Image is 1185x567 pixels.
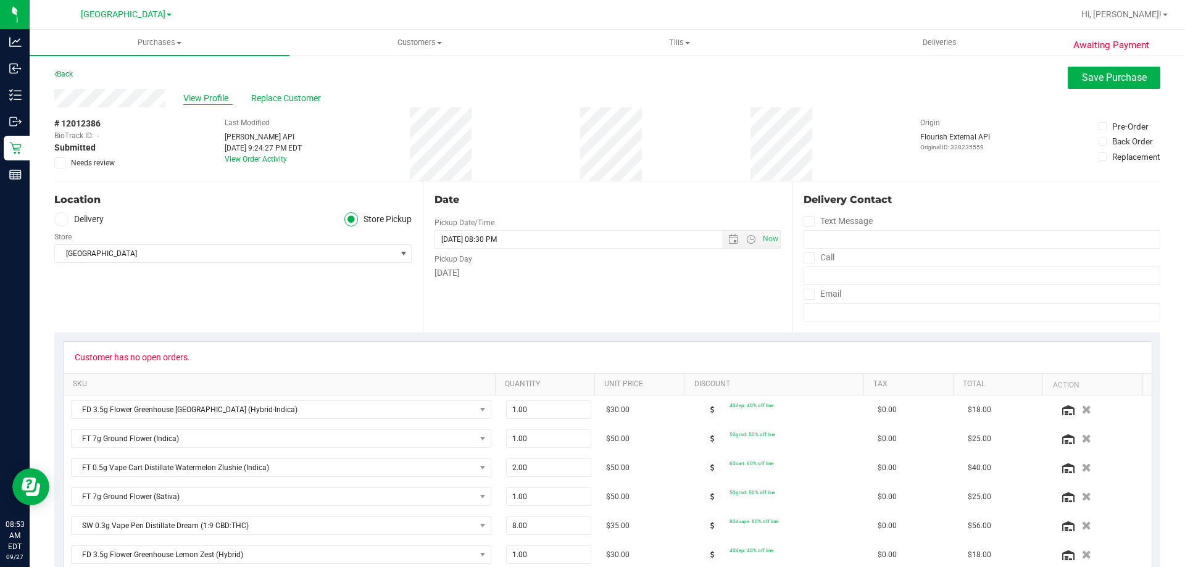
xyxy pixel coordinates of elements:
[694,379,859,389] a: Discount
[878,491,897,503] span: $0.00
[54,70,73,78] a: Back
[730,518,778,524] span: 80dvape: 80% off line
[507,517,591,534] input: 8.00
[73,379,491,389] a: SKU
[507,488,591,505] input: 1.00
[606,491,630,503] span: $50.00
[225,143,302,154] div: [DATE] 9:24:27 PM EDT
[878,549,897,561] span: $0.00
[968,433,991,445] span: $25.00
[55,245,396,262] span: [GEOGRAPHIC_DATA]
[9,142,22,154] inline-svg: Retail
[71,516,491,535] span: NO DATA FOUND
[760,230,781,248] span: Set Current date
[804,267,1160,285] input: Format: (999) 999-9999
[434,192,780,207] div: Date
[290,37,549,48] span: Customers
[550,37,809,48] span: Tills
[71,157,115,168] span: Needs review
[344,212,412,226] label: Store Pickup
[225,117,270,128] label: Last Modified
[968,404,991,416] span: $18.00
[72,459,475,476] span: FT 0.5g Vape Cart Distillate Watermelon Zlushie (Indica)
[1112,151,1160,163] div: Replacement
[804,192,1160,207] div: Delivery Contact
[6,552,24,561] p: 09/27
[9,115,22,128] inline-svg: Outbound
[9,168,22,181] inline-svg: Reports
[1112,135,1153,147] div: Back Order
[878,462,897,474] span: $0.00
[9,89,22,101] inline-svg: Inventory
[54,231,72,242] label: Store
[606,549,630,561] span: $30.00
[54,141,96,154] span: Submitted
[878,404,897,416] span: $0.00
[1082,72,1147,83] span: Save Purchase
[804,285,841,303] label: Email
[606,462,630,474] span: $50.00
[71,429,491,448] span: NO DATA FOUND
[920,143,990,152] p: Original ID: 328235559
[54,192,412,207] div: Location
[71,458,491,477] span: NO DATA FOUND
[1081,9,1162,19] span: Hi, [PERSON_NAME]!
[968,549,991,561] span: $18.00
[183,92,233,105] span: View Profile
[722,234,743,244] span: Open the date view
[30,30,289,56] a: Purchases
[906,37,973,48] span: Deliveries
[75,352,190,362] div: Customer has no open orders.
[225,155,287,163] a: View Order Activity
[968,462,991,474] span: $40.00
[740,234,761,244] span: Open the time view
[81,9,165,20] span: [GEOGRAPHIC_DATA]
[54,212,104,226] label: Delivery
[71,487,491,506] span: NO DATA FOUND
[9,62,22,75] inline-svg: Inbound
[9,36,22,48] inline-svg: Analytics
[873,379,949,389] a: Tax
[606,433,630,445] span: $50.00
[1042,374,1142,396] th: Action
[71,545,491,564] span: NO DATA FOUND
[606,404,630,416] span: $30.00
[804,212,873,230] label: Text Message
[251,92,325,105] span: Replace Customer
[54,130,94,141] span: BioTrack ID:
[97,130,99,141] span: -
[396,245,411,262] span: select
[804,249,834,267] label: Call
[507,430,591,447] input: 1.00
[54,117,101,130] span: # 12012386
[810,30,1070,56] a: Deliveries
[505,379,590,389] a: Quantity
[606,520,630,532] span: $35.00
[730,402,773,408] span: 40dep: 40% off line
[6,519,24,552] p: 08:53 AM EDT
[72,401,475,418] span: FD 3.5g Flower Greenhouse [GEOGRAPHIC_DATA] (Hybrid-Indica)
[434,267,780,279] div: [DATE]
[72,430,475,447] span: FT 7g Ground Flower (Indica)
[1068,67,1160,89] button: Save Purchase
[507,401,591,418] input: 1.00
[225,131,302,143] div: [PERSON_NAME] API
[72,517,475,534] span: SW 0.3g Vape Pen Distillate Dream (1:9 CBD:THC)
[968,520,991,532] span: $56.00
[730,431,775,437] span: 50grnd: 50% off line
[434,254,472,265] label: Pickup Day
[730,489,775,495] span: 50grnd: 50% off line
[12,468,49,505] iframe: Resource center
[730,547,773,553] span: 40dep: 40% off line
[968,491,991,503] span: $25.00
[730,460,773,466] span: 60cart: 60% off line
[507,546,591,563] input: 1.00
[963,379,1038,389] a: Total
[1112,120,1149,133] div: Pre-Order
[920,131,990,152] div: Flourish External API
[878,520,897,532] span: $0.00
[507,459,591,476] input: 2.00
[878,433,897,445] span: $0.00
[804,230,1160,249] input: Format: (999) 999-9999
[72,546,475,563] span: FD 3.5g Flower Greenhouse Lemon Zest (Hybrid)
